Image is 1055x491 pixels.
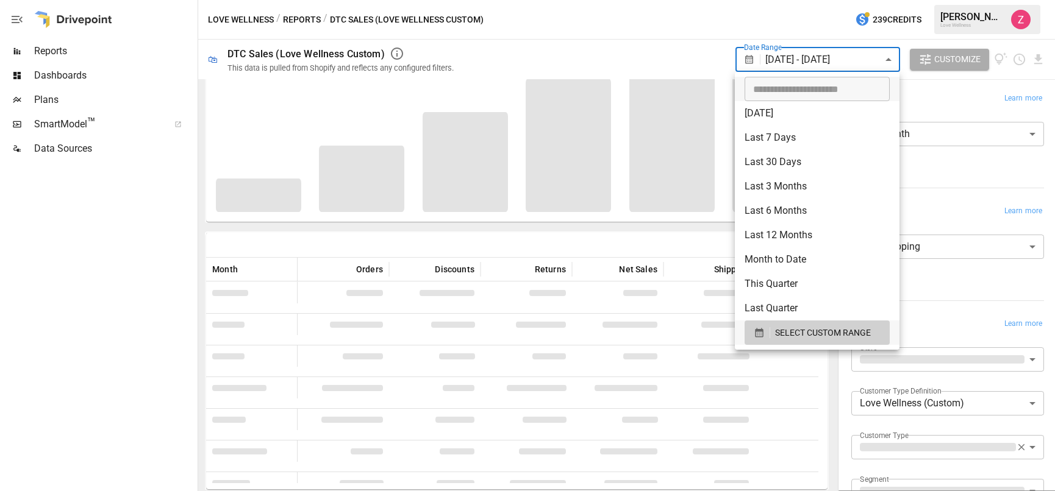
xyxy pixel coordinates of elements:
[775,325,871,341] span: SELECT CUSTOM RANGE
[735,125,899,150] li: Last 7 Days
[735,247,899,272] li: Month to Date
[735,101,899,125] li: [DATE]
[735,174,899,199] li: Last 3 Months
[735,272,899,296] li: This Quarter
[735,296,899,320] li: Last Quarter
[735,199,899,223] li: Last 6 Months
[745,320,890,345] button: SELECT CUSTOM RANGE
[735,223,899,247] li: Last 12 Months
[735,150,899,174] li: Last 30 Days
